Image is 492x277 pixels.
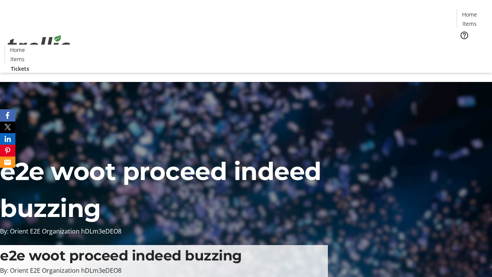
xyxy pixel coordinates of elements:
a: Items [5,55,30,63]
a: Tickets [457,45,487,53]
span: Items [10,55,25,63]
span: Tickets [11,65,29,73]
a: Home [5,46,30,54]
span: Home [10,46,25,54]
a: Home [457,10,482,18]
span: Home [462,10,477,18]
span: Items [462,20,477,28]
span: Tickets [463,45,481,53]
a: Tickets [5,65,35,73]
img: Orient E2E Organization hDLm3eDEO8's Logo [5,27,73,65]
button: Help [457,28,472,43]
a: Items [457,20,482,28]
